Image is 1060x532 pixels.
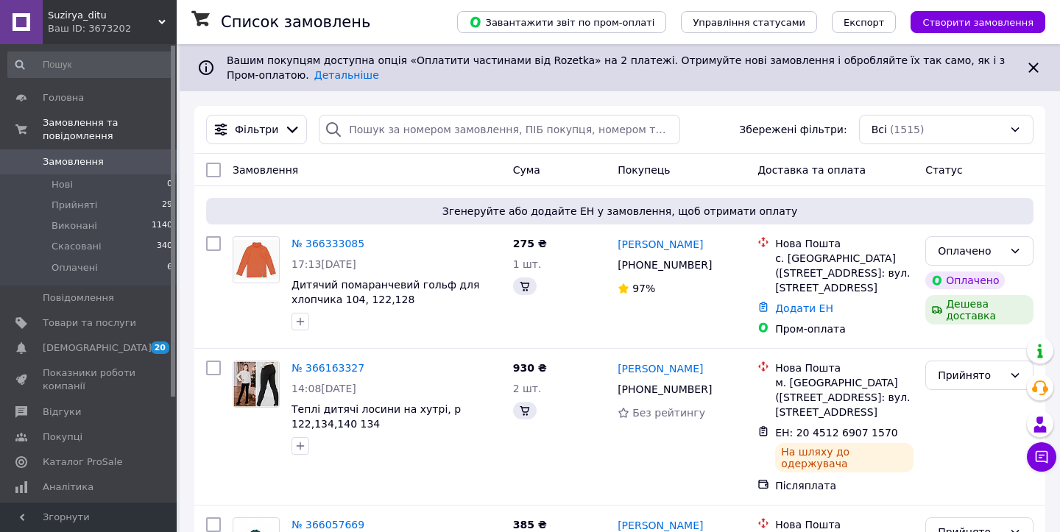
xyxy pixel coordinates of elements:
span: Згенеруйте або додайте ЕН у замовлення, щоб отримати оплату [212,204,1028,219]
div: м. [GEOGRAPHIC_DATA] ([STREET_ADDRESS]: вул. [STREET_ADDRESS] [775,375,914,419]
span: Доставка та оплата [757,164,866,176]
span: Каталог ProSale [43,455,122,469]
input: Пошук за номером замовлення, ПІБ покупця, номером телефону, Email, номером накладної [319,115,680,144]
div: Нова Пошта [775,517,914,532]
span: Завантажити звіт по пром-оплаті [469,15,654,29]
span: 2 шт. [513,383,542,394]
div: Ваш ID: 3673202 [48,22,177,35]
div: Нова Пошта [775,236,914,251]
button: Завантажити звіт по пром-оплаті [457,11,666,33]
span: Створити замовлення [922,17,1033,28]
button: Управління статусами [681,11,817,33]
span: ЕН: 20 4512 6907 1570 [775,427,898,439]
h1: Список замовлень [221,13,370,31]
span: 340 [157,240,172,253]
span: Головна [43,91,84,104]
span: Замовлення [233,164,298,176]
span: 29 [162,199,172,212]
span: Всі [872,122,887,137]
img: Фото товару [233,361,279,407]
a: [PERSON_NAME] [618,361,703,376]
span: 385 ₴ [513,519,547,531]
a: [PERSON_NAME] [618,237,703,252]
div: Оплачено [938,243,1003,259]
span: 930 ₴ [513,362,547,374]
span: [DEMOGRAPHIC_DATA] [43,341,152,355]
div: Нова Пошта [775,361,914,375]
img: Фото товару [233,240,279,280]
div: Оплачено [925,272,1005,289]
span: 17:13[DATE] [291,258,356,270]
a: Створити замовлення [896,15,1045,27]
span: Відгуки [43,405,81,419]
input: Пошук [7,52,174,78]
a: Додати ЕН [775,302,833,314]
span: Suzirya_ditu [48,9,158,22]
span: 20 [151,341,169,354]
span: Прийняті [52,199,97,212]
span: Товари та послуги [43,316,136,330]
span: Без рейтингу [632,407,705,419]
span: Аналітика [43,480,93,494]
span: Cума [513,164,540,176]
a: Теплі дитячі лосини на хутрі, р 122,134,140 134 [291,403,461,430]
span: 1 шт. [513,258,542,270]
span: Вашим покупцям доступна опція «Оплатити частинами від Rozetka» на 2 платежі. Отримуйте нові замов... [227,54,1005,81]
div: с. [GEOGRAPHIC_DATA] ([STREET_ADDRESS]: вул. [STREET_ADDRESS] [775,251,914,295]
a: № 366057669 [291,519,364,531]
span: 0 [167,178,172,191]
span: Замовлення та повідомлення [43,116,177,143]
div: [PHONE_NUMBER] [615,379,715,400]
div: Післяплата [775,478,914,493]
span: Показники роботи компанії [43,366,136,393]
div: Дешева доставка [925,295,1033,324]
div: Прийнято [938,367,1003,383]
span: Збережені фільтри: [739,122,847,137]
span: Замовлення [43,155,104,169]
span: Оплачені [52,261,98,274]
a: Детальніше [314,69,379,81]
span: Виконані [52,219,97,233]
div: Пром-оплата [775,322,914,336]
a: № 366163327 [291,362,364,374]
span: Експорт [844,17,885,28]
span: 275 ₴ [513,238,547,249]
div: [PHONE_NUMBER] [615,255,715,275]
span: Фільтри [235,122,278,137]
div: На шляху до одержувача [775,443,914,472]
span: Покупець [618,164,670,176]
span: 6 [167,261,172,274]
button: Створити замовлення [911,11,1045,33]
a: Фото товару [233,236,280,283]
button: Експорт [832,11,897,33]
span: 1140 [152,219,172,233]
span: Скасовані [52,240,102,253]
button: Чат з покупцем [1027,442,1056,472]
span: Нові [52,178,73,191]
a: Фото товару [233,361,280,408]
span: 97% [632,283,655,294]
span: Статус [925,164,963,176]
span: Управління статусами [693,17,805,28]
a: № 366333085 [291,238,364,249]
span: Покупці [43,430,82,444]
span: (1515) [890,124,925,135]
a: Дитячий помаранчевий гольф для хлопчика 104, 122,128 [291,279,479,305]
span: 14:08[DATE] [291,383,356,394]
span: Повідомлення [43,291,114,305]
